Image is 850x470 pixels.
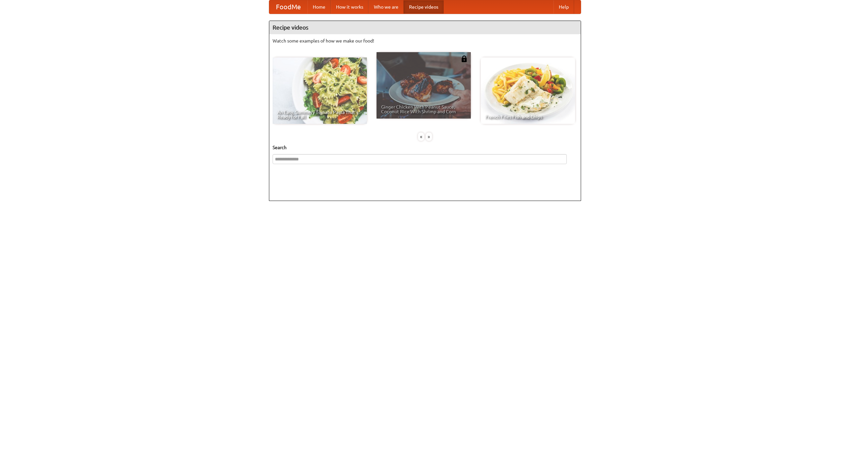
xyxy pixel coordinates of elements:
[269,21,581,34] h4: Recipe videos
[418,133,424,141] div: «
[369,0,404,14] a: Who we are
[273,57,367,124] a: An Easy, Summery Tomato Pasta That's Ready for Fall
[426,133,432,141] div: »
[307,0,331,14] a: Home
[481,57,575,124] a: French Fries Fish and Chips
[404,0,444,14] a: Recipe videos
[273,38,577,44] p: Watch some examples of how we make our food!
[461,55,467,62] img: 483408.png
[269,0,307,14] a: FoodMe
[277,110,362,119] span: An Easy, Summery Tomato Pasta That's Ready for Fall
[553,0,574,14] a: Help
[273,144,577,151] h5: Search
[485,115,570,119] span: French Fries Fish and Chips
[331,0,369,14] a: How it works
